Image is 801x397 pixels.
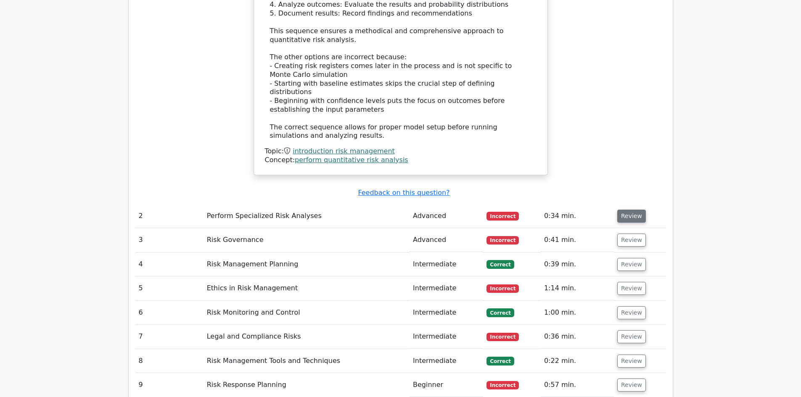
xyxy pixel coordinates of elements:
[617,306,646,319] button: Review
[204,325,410,349] td: Legal and Compliance Risks
[265,147,537,156] div: Topic:
[617,258,646,271] button: Review
[541,373,614,397] td: 0:57 min.
[410,276,483,300] td: Intermediate
[410,301,483,325] td: Intermediate
[617,379,646,392] button: Review
[541,349,614,373] td: 0:22 min.
[295,156,408,164] a: perform quantitative risk analysis
[410,373,483,397] td: Beginner
[204,301,410,325] td: Risk Monitoring and Control
[135,204,204,228] td: 2
[486,236,519,245] span: Incorrect
[486,357,514,365] span: Correct
[617,234,646,247] button: Review
[410,252,483,276] td: Intermediate
[541,228,614,252] td: 0:41 min.
[617,210,646,223] button: Review
[410,204,483,228] td: Advanced
[204,373,410,397] td: Risk Response Planning
[486,260,514,268] span: Correct
[410,349,483,373] td: Intermediate
[135,373,204,397] td: 9
[617,282,646,295] button: Review
[541,301,614,325] td: 1:00 min.
[204,349,410,373] td: Risk Management Tools and Techniques
[204,252,410,276] td: Risk Management Planning
[204,228,410,252] td: Risk Governance
[358,189,449,197] a: Feedback on this question?
[135,228,204,252] td: 3
[204,276,410,300] td: Ethics in Risk Management
[135,325,204,349] td: 7
[410,325,483,349] td: Intermediate
[486,284,519,293] span: Incorrect
[617,355,646,368] button: Review
[541,252,614,276] td: 0:39 min.
[265,156,537,165] div: Concept:
[541,276,614,300] td: 1:14 min.
[410,228,483,252] td: Advanced
[135,301,204,325] td: 6
[204,204,410,228] td: Perform Specialized Risk Analyses
[486,333,519,341] span: Incorrect
[293,147,395,155] a: introduction risk management
[541,204,614,228] td: 0:34 min.
[135,276,204,300] td: 5
[486,381,519,389] span: Incorrect
[541,325,614,349] td: 0:36 min.
[486,212,519,220] span: Incorrect
[486,308,514,317] span: Correct
[135,252,204,276] td: 4
[617,330,646,343] button: Review
[135,349,204,373] td: 8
